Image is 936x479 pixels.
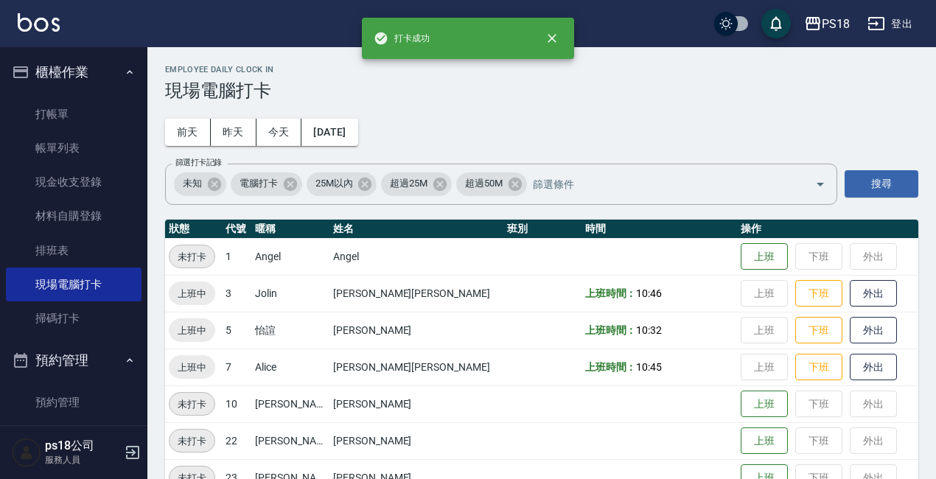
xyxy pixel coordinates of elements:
a: 預約管理 [6,385,142,419]
td: Jolin [251,275,329,312]
button: 上班 [741,391,788,418]
a: 帳單列表 [6,131,142,165]
th: 暱稱 [251,220,329,239]
td: [PERSON_NAME] [329,385,503,422]
span: 未打卡 [170,433,214,449]
span: 10:46 [636,287,662,299]
span: 未打卡 [170,249,214,265]
span: 上班中 [169,360,215,375]
button: 外出 [850,354,897,381]
td: 3 [222,275,251,312]
h5: ps18公司 [45,438,120,453]
button: 上班 [741,243,788,270]
b: 上班時間： [585,287,637,299]
td: 10 [222,385,251,422]
td: 1 [222,238,251,275]
button: 下班 [795,317,842,344]
span: 25M以內 [307,176,362,191]
span: 打卡成功 [374,31,430,46]
span: 電腦打卡 [231,176,287,191]
h2: Employee Daily Clock In [165,65,918,74]
td: 怡諠 [251,312,329,349]
button: 外出 [850,280,897,307]
th: 代號 [222,220,251,239]
button: 櫃檯作業 [6,53,142,91]
div: 未知 [174,172,226,196]
a: 打帳單 [6,97,142,131]
button: 今天 [256,119,302,146]
td: [PERSON_NAME] [251,385,329,422]
th: 姓名 [329,220,503,239]
span: 超過50M [456,176,511,191]
div: 超過25M [381,172,452,196]
span: 未打卡 [170,396,214,412]
b: 上班時間： [585,361,637,373]
td: [PERSON_NAME] [251,422,329,459]
button: 搜尋 [845,170,918,197]
span: 超過25M [381,176,436,191]
img: Person [12,438,41,467]
div: PS18 [822,15,850,33]
button: [DATE] [301,119,357,146]
label: 篩選打卡記錄 [175,157,222,168]
span: 上班中 [169,323,215,338]
div: 超過50M [456,172,527,196]
button: save [761,9,791,38]
span: 上班中 [169,286,215,301]
td: Angel [251,238,329,275]
button: 登出 [862,10,918,38]
td: [PERSON_NAME] [329,312,503,349]
div: 25M以內 [307,172,377,196]
th: 班別 [503,220,581,239]
span: 未知 [174,176,211,191]
td: 5 [222,312,251,349]
td: Alice [251,349,329,385]
input: 篩選條件 [529,171,789,197]
td: 22 [222,422,251,459]
a: 排班表 [6,234,142,268]
b: 上班時間： [585,324,637,336]
a: 現金收支登錄 [6,165,142,199]
button: 預約管理 [6,341,142,380]
img: Logo [18,13,60,32]
td: [PERSON_NAME][PERSON_NAME] [329,349,503,385]
a: 材料自購登錄 [6,199,142,233]
button: PS18 [798,9,856,39]
a: 掃碼打卡 [6,301,142,335]
td: 7 [222,349,251,385]
th: 時間 [581,220,738,239]
div: 電腦打卡 [231,172,302,196]
a: 單日預約紀錄 [6,419,142,453]
th: 狀態 [165,220,222,239]
button: 下班 [795,280,842,307]
button: Open [808,172,832,196]
a: 現場電腦打卡 [6,268,142,301]
span: 10:45 [636,361,662,373]
h3: 現場電腦打卡 [165,80,918,101]
button: 昨天 [211,119,256,146]
button: 上班 [741,427,788,455]
td: Angel [329,238,503,275]
button: 下班 [795,354,842,381]
button: 外出 [850,317,897,344]
button: close [536,22,568,55]
th: 操作 [737,220,918,239]
span: 10:32 [636,324,662,336]
td: [PERSON_NAME] [329,422,503,459]
button: 前天 [165,119,211,146]
td: [PERSON_NAME][PERSON_NAME] [329,275,503,312]
p: 服務人員 [45,453,120,466]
